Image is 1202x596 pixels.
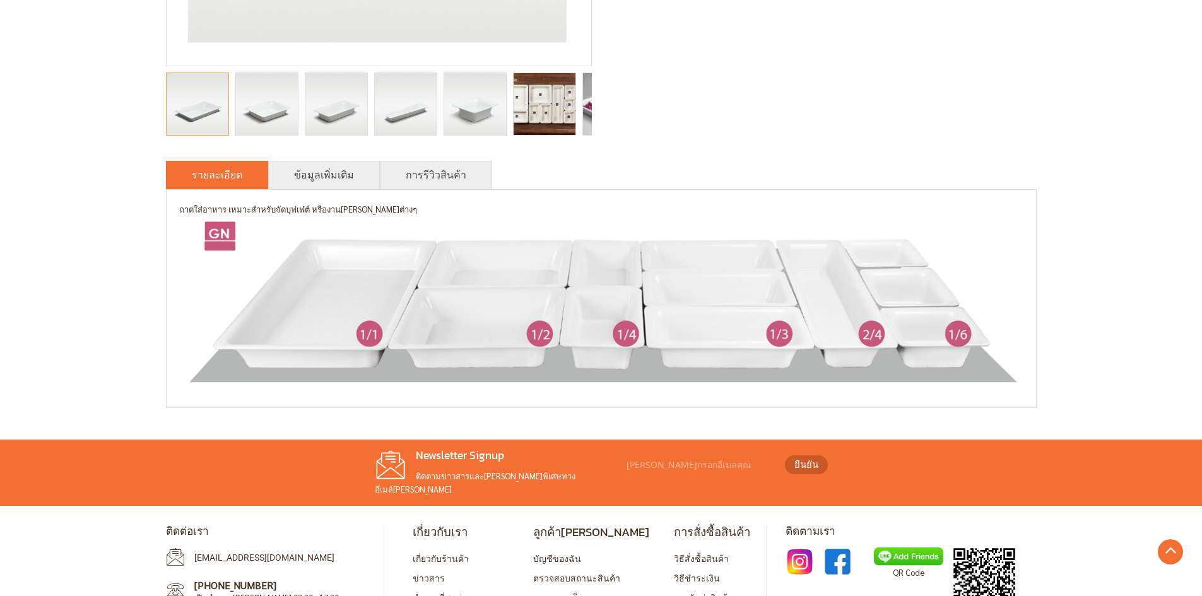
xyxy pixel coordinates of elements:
img: ถาดบุฟเฟ่ต์ GN Slim (สูง 6.5 cm.) [305,73,367,135]
img: ถาดบุฟเฟ่ต์ GN Slim (สูง 6.5 cm.) [375,73,437,135]
p: ติดตามข่าวสารและ[PERSON_NAME]พิเศษทางอีเมล์[PERSON_NAME] [375,469,621,496]
div: ถาดใส่อาหาร เหมาะสำหรับจัดบุฟเฟ่ต์ หรืองาน[PERSON_NAME]ต่างๆ [179,202,1023,389]
h4: ลูกค้า[PERSON_NAME] [533,525,649,539]
a: [PHONE_NUMBER] [194,578,276,592]
div: ถาดบุฟเฟ่ต์ GN Slim (สูง 6.5 cm.) [166,66,235,142]
h4: ติดต่อเรา [166,525,374,539]
img: ถาดบุฟเฟ่ต์ GN Slim (สูง 6.5 cm.) [236,73,298,135]
h4: Newsletter Signup [375,449,621,463]
a: วิธีชำระเงิน [674,572,720,583]
a: วิธีสั่งซื้อสินค้า [674,552,729,564]
h4: ติดตามเรา [786,525,1037,539]
div: ถาดบุฟเฟ่ต์ GN Slim (สูง 6.5 cm.) [374,66,444,142]
span: ยืนยัน [794,457,818,472]
img: Gn pan, food pan, food serving tray, melamine gastronorm, gastronorm foor pans, gastronorm tray s... [501,73,587,135]
a: ข้อมูลเพิ่มเติม [294,167,354,182]
div: ถาดบุฟเฟ่ต์ GN Slim (สูง 6.5 cm.) [235,66,305,142]
div: ถาดบุฟเฟ่ต์ GN Slim (สูง 6.5 cm.) [444,66,513,142]
h4: เกี่ยวกับเรา [413,525,509,539]
a: การรีวิวสินค้า [406,167,466,182]
a: ข่าวสาร [413,572,445,583]
img: ถาดบุฟเฟ่ต์ GN Slim (สูง 6.5 cm.) [444,73,506,135]
div: ถาดบุฟเฟ่ต์ GN Slim (สูง 6.5 cm.) [305,66,374,142]
a: ตรวจสอบสถานะสินค้า [533,572,620,583]
a: บัญชีของฉัน [533,552,581,564]
button: ยืนยัน [785,455,828,474]
a: เกี่ยวกับร้านค้า [413,552,469,564]
h4: การสั่งซื้อสินค้า [674,525,750,539]
a: Go to Top [1158,539,1183,564]
div: Gn pan, food pan, food serving tray, melamine gastronorm, gastronorm foor pans, gastronorm tray s... [513,66,582,142]
a: รายละเอียด [192,167,242,182]
p: QR Code [874,566,943,580]
a: [EMAIL_ADDRESS][DOMAIN_NAME] [194,552,334,563]
div: Gn pan, food pan, food serving tray, melamine gastronorm, gastronorm foor pans, gastronorm tray s... [582,66,652,142]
